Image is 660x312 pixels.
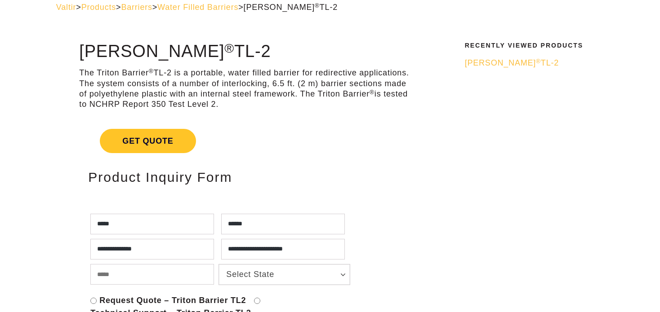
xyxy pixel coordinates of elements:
[370,89,375,96] sup: ®
[99,295,246,306] label: Request Quote – Triton Barrier TL2
[157,3,238,12] a: Water Filled Barriers
[56,3,76,12] a: Valtir
[465,58,559,67] span: [PERSON_NAME] TL-2
[315,2,320,9] sup: ®
[100,129,196,153] span: Get Quote
[226,268,333,280] span: Select State
[79,118,415,164] a: Get Quote
[536,58,541,65] sup: ®
[88,170,406,185] h2: Product Inquiry Form
[219,264,350,285] a: Select State
[149,68,154,75] sup: ®
[79,68,415,110] p: The Triton Barrier TL-2 is a portable, water filled barrier for redirective applications. The sys...
[121,3,152,12] a: Barriers
[79,42,415,61] h1: [PERSON_NAME] TL-2
[244,3,338,12] span: [PERSON_NAME] TL-2
[224,41,234,55] sup: ®
[56,2,604,13] div: > > > >
[465,42,598,49] h2: Recently Viewed Products
[465,58,598,68] a: [PERSON_NAME]®TL-2
[81,3,116,12] a: Products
